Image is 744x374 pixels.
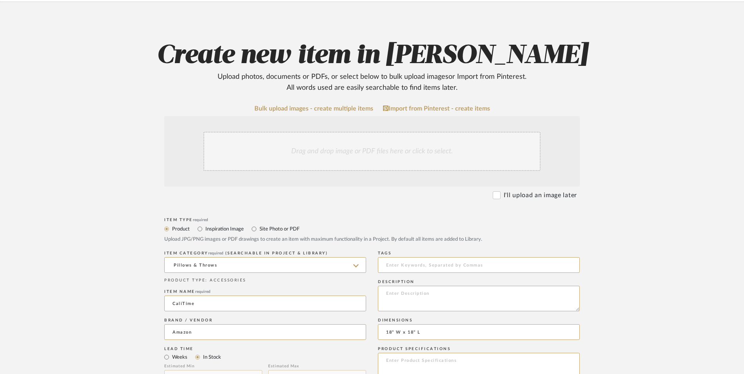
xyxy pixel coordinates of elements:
[378,324,580,340] input: Enter Dimensions
[164,318,366,323] div: Brand / Vendor
[259,225,299,233] label: Site Photo or PDF
[164,251,366,256] div: ITEM CATEGORY
[268,364,366,369] div: Estimated Max
[164,236,580,243] div: Upload JPG/PNG images or PDF drawings to create an item with maximum functionality in a Project. ...
[171,353,187,361] label: Weeks
[164,364,262,369] div: Estimated Min
[378,257,580,273] input: Enter Keywords, Separated by Commas
[164,257,366,273] input: Type a category to search and select
[164,352,366,362] mat-radio-group: Select item type
[504,191,577,200] label: I'll upload an image later
[164,218,580,222] div: Item Type
[164,296,366,311] input: Enter Name
[208,251,223,255] span: required
[202,353,221,361] label: In Stock
[211,71,533,93] div: Upload photos, documents or PDFs, or select below to bulk upload images or Import from Pinterest ...
[205,225,244,233] label: Inspiration Image
[378,251,580,256] div: Tags
[164,289,366,294] div: Item name
[378,318,580,323] div: Dimensions
[164,347,366,351] div: Lead Time
[383,105,490,112] a: Import from Pinterest - create items
[171,225,190,233] label: Product
[378,347,580,351] div: Product Specifications
[164,278,366,283] div: PRODUCT TYPE
[195,290,210,294] span: required
[254,105,373,112] a: Bulk upload images - create multiple items
[122,40,622,93] h2: Create new item in [PERSON_NAME]
[225,251,328,255] span: (Searchable in Project & Library)
[205,278,246,282] span: : ACCESSORIES
[164,324,366,340] input: Unknown
[164,224,580,234] mat-radio-group: Select item type
[378,280,580,284] div: Description
[193,218,208,222] span: required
